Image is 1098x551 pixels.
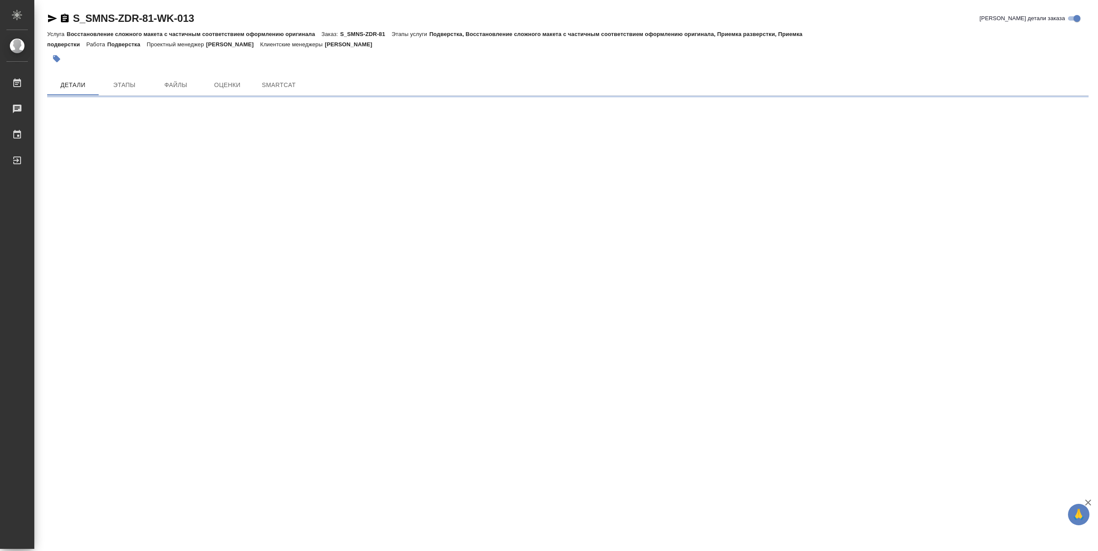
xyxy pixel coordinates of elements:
[66,31,321,37] p: Восстановление сложного макета с частичным соответствием оформлению оригинала
[86,41,107,48] p: Работа
[155,80,196,90] span: Файлы
[47,13,57,24] button: Скопировать ссылку для ЯМессенджера
[47,49,66,68] button: Добавить тэг
[73,12,194,24] a: S_SMNS-ZDR-81-WK-013
[322,31,340,37] p: Заказ:
[104,80,145,90] span: Этапы
[147,41,206,48] p: Проектный менеджер
[60,13,70,24] button: Скопировать ссылку
[325,41,379,48] p: [PERSON_NAME]
[47,31,66,37] p: Услуга
[107,41,147,48] p: Подверстка
[1068,504,1089,525] button: 🙏
[206,41,260,48] p: [PERSON_NAME]
[980,14,1065,23] span: [PERSON_NAME] детали заказа
[258,80,299,90] span: SmartCat
[47,31,802,48] p: Подверстка, Восстановление сложного макета с частичным соответствием оформлению оригинала, Приемк...
[1071,506,1086,524] span: 🙏
[260,41,325,48] p: Клиентские менеджеры
[392,31,429,37] p: Этапы услуги
[52,80,94,90] span: Детали
[340,31,392,37] p: S_SMNS-ZDR-81
[207,80,248,90] span: Оценки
